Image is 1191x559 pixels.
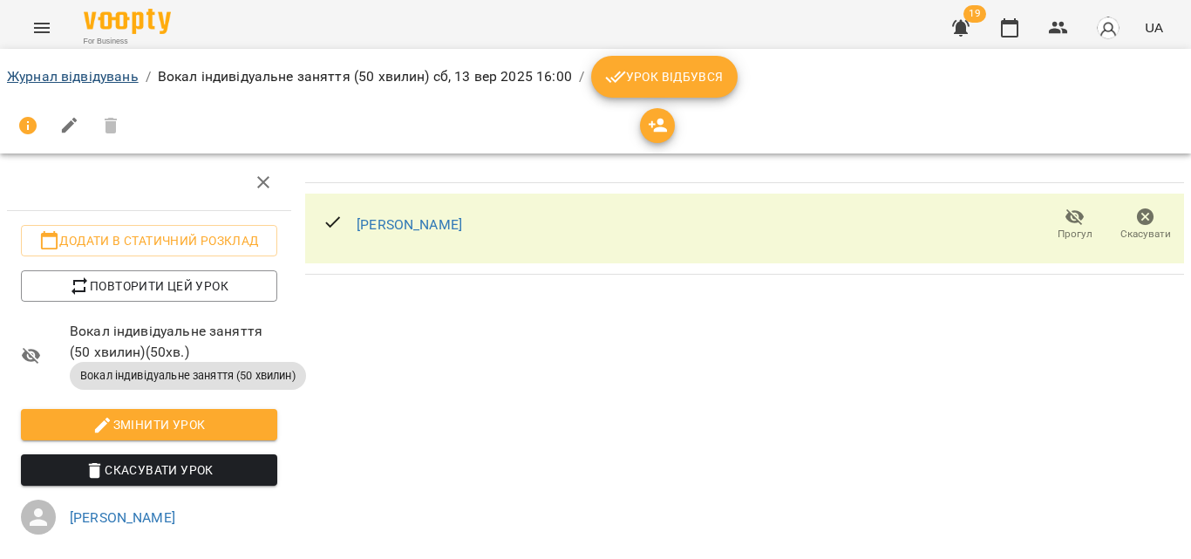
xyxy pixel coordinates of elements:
li: / [579,66,584,87]
button: Menu [21,7,63,49]
a: Журнал відвідувань [7,68,139,85]
p: Вокал індивідуальне заняття (50 хвилин) сб, 13 вер 2025 16:00 [158,66,572,87]
button: Змінити урок [21,409,277,440]
a: [PERSON_NAME] [70,509,175,526]
img: avatar_s.png [1096,16,1120,40]
span: Змінити урок [35,414,263,435]
button: Скасувати [1110,201,1181,249]
span: UA [1145,18,1163,37]
button: Урок відбувся [591,56,738,98]
button: Додати в статичний розклад [21,225,277,256]
span: Скасувати [1120,227,1171,242]
span: Додати в статичний розклад [35,230,263,251]
span: Прогул [1058,227,1092,242]
nav: breadcrumb [7,56,1184,98]
img: Voopty Logo [84,9,171,34]
a: [PERSON_NAME] [357,216,462,233]
span: For Business [84,36,171,47]
button: UA [1138,11,1170,44]
li: / [146,66,151,87]
span: Вокал індивідуальне заняття (50 хвилин) ( 50 хв. ) [70,321,277,362]
span: 19 [963,5,986,23]
span: Урок відбувся [605,66,724,87]
span: Скасувати Урок [35,460,263,481]
button: Повторити цей урок [21,270,277,302]
span: Вокал індивідуальне заняття (50 хвилин) [70,368,306,384]
span: Повторити цей урок [35,276,263,297]
button: Скасувати Урок [21,454,277,486]
button: Прогул [1039,201,1110,249]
